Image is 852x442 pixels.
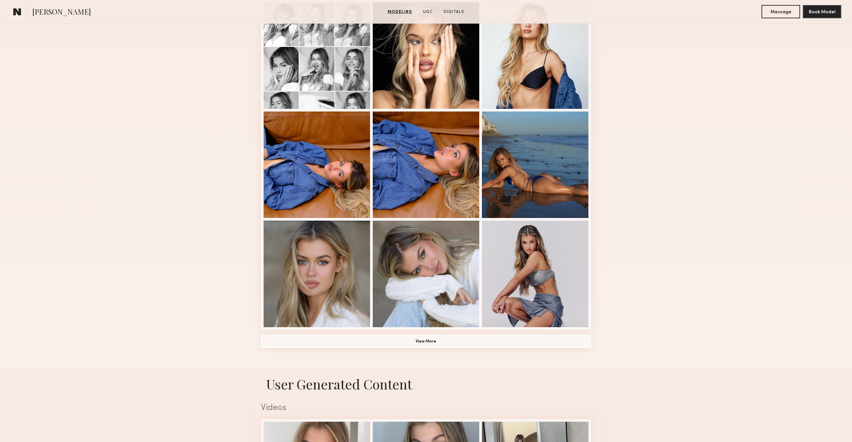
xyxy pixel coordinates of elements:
button: Message [761,5,800,18]
div: Videos [261,404,591,412]
button: View More [261,335,591,348]
button: Book Model [803,5,841,18]
span: [PERSON_NAME] [32,7,91,18]
h1: User Generated Content [256,375,596,393]
a: Digitals [441,9,467,15]
a: Book Model [803,9,841,14]
a: UGC [420,9,436,15]
a: Modeling [385,9,415,15]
